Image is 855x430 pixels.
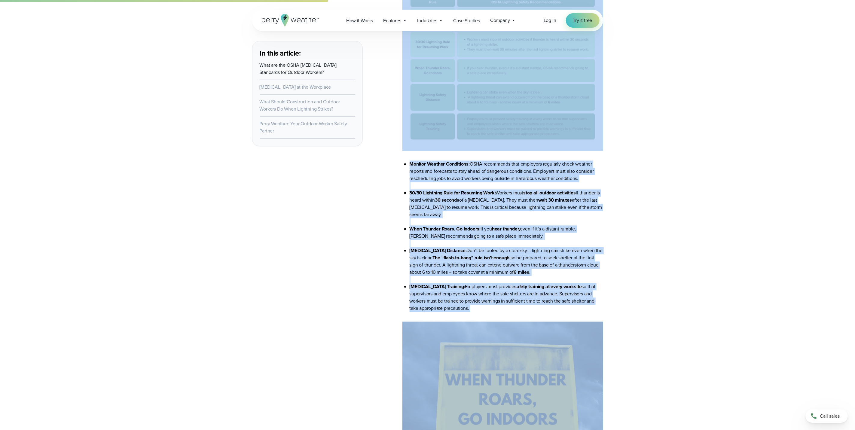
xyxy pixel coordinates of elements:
strong: [MEDICAL_DATA] Distance: [410,247,467,254]
strong: wait 30 minutes [538,197,572,203]
strong: [MEDICAL_DATA] Training: [410,283,465,290]
li: Employers must provide so that supervisors and employees know where the safe shelters are in adva... [410,283,603,312]
span: Try it free [573,17,592,24]
li: Workers must if thunder is heard within of a [MEDICAL_DATA]. They must then after the last [MEDIC... [410,189,603,225]
strong: 6 miles [514,269,529,276]
span: Company [490,17,510,24]
a: Case Studies [448,14,485,27]
a: Perry Weather: Your Outdoor Worker Safety Partner [260,120,347,134]
strong: The “flash-to-bang” rule isn’t enough, [432,254,511,261]
a: Call sales [806,410,848,423]
span: How it Works [347,17,373,24]
li: If you even if it’s a distant rumble, [PERSON_NAME] recommends going to a safe place immediately. [410,225,603,247]
strong: 30/30 Lightning Rule for Resuming Work: [410,189,496,196]
a: Log in [544,17,556,24]
a: What are the OSHA [MEDICAL_DATA] Standards for Outdoor Workers? [260,62,337,76]
span: Features [383,17,401,24]
a: What Should Construction and Outdoor Workers Do When Lightning Strikes? [260,98,340,112]
span: Case Studies [453,17,480,24]
a: How it Works [341,14,378,27]
li: Don’t be fooled by a clear sky – lightning can strike even when the sky is clear. so be prepared ... [410,247,603,283]
strong: stop all outdoor activities [523,189,576,196]
span: Industries [417,17,437,24]
strong: 30 seconds [435,197,459,203]
strong: When Thunder Roars, Go Indoors: [410,225,481,232]
strong: Monitor Weather Conditions: [410,160,470,167]
a: [MEDICAL_DATA] at the Workplace [260,84,331,90]
span: Call sales [820,413,840,420]
strong: safety training at every worksite [514,283,582,290]
a: Try it free [566,13,600,28]
li: OSHA recommends that employers regularly check weather reports and forecasts to stay ahead of dan... [410,160,603,189]
h3: In this article: [260,48,355,58]
strong: hear thunder, [492,225,520,232]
